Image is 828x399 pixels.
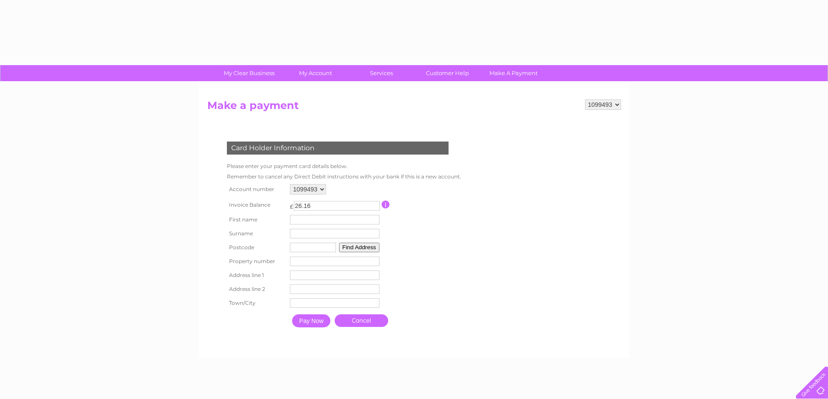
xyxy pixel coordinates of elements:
[382,201,390,208] input: Information
[478,65,549,81] a: Make A Payment
[225,282,288,296] th: Address line 2
[412,65,483,81] a: Customer Help
[292,314,330,327] input: Pay Now
[213,65,285,81] a: My Clear Business
[225,161,463,171] td: Please enter your payment card details below.
[225,241,288,254] th: Postcode
[335,314,388,327] a: Cancel
[339,243,380,252] button: Find Address
[207,99,621,116] h2: Make a payment
[279,65,351,81] a: My Account
[225,296,288,310] th: Town/City
[225,171,463,182] td: Remember to cancel any Direct Debit instructions with your bank if this is a new account.
[225,213,288,227] th: First name
[225,268,288,282] th: Address line 1
[227,142,449,155] div: Card Holder Information
[225,182,288,197] th: Account number
[225,227,288,241] th: Surname
[225,254,288,268] th: Property number
[290,199,293,210] td: £
[225,197,288,213] th: Invoice Balance
[346,65,417,81] a: Services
